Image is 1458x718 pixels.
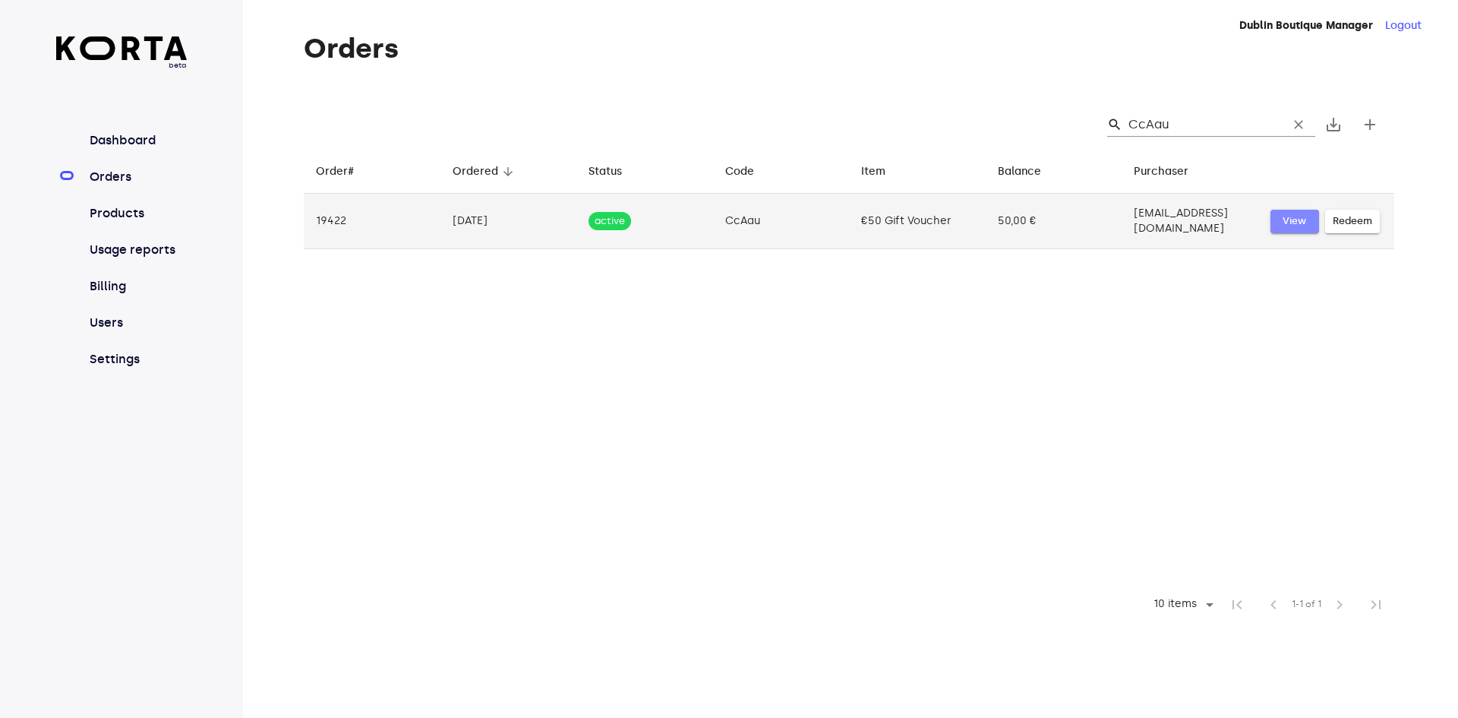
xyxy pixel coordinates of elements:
[1134,163,1188,181] div: Purchaser
[1219,587,1255,623] span: First Page
[998,163,1061,181] span: Balance
[1122,194,1258,249] td: [EMAIL_ADDRESS][DOMAIN_NAME]
[713,194,850,249] td: CcAau
[861,163,905,181] span: Item
[589,163,622,181] div: Status
[1239,19,1373,32] strong: Dublin Boutique Manager
[87,204,188,223] a: Products
[87,168,188,186] a: Orders
[998,163,1041,181] div: Balance
[1325,210,1380,233] button: Redeem
[1292,597,1321,612] span: 1-1 of 1
[453,163,518,181] span: Ordered
[1150,598,1201,611] div: 10 items
[316,163,354,181] div: Order#
[861,163,885,181] div: Item
[453,163,498,181] div: Ordered
[1255,587,1292,623] span: Previous Page
[725,163,754,181] div: Code
[1315,106,1352,143] button: Export
[440,194,577,249] td: [DATE]
[56,36,188,60] img: Korta
[501,165,515,179] span: arrow_downward
[1278,213,1311,230] span: View
[304,33,1394,64] h1: Orders
[316,163,374,181] span: Order#
[1107,117,1122,132] span: Search
[1352,106,1388,143] button: Create new gift card
[87,350,188,368] a: Settings
[1128,112,1276,137] input: Search
[87,277,188,296] a: Billing
[1144,593,1219,616] div: 10 items
[986,194,1122,249] td: 50,00 €
[56,60,188,71] span: beta
[87,131,188,150] a: Dashboard
[1333,213,1372,230] span: Redeem
[589,214,631,229] span: active
[1358,587,1394,623] span: Last Page
[1385,18,1422,33] button: Logout
[589,163,642,181] span: Status
[1282,108,1315,141] button: Clear Search
[1291,117,1306,132] span: clear
[1361,115,1379,134] span: add
[1270,210,1319,233] button: View
[87,241,188,259] a: Usage reports
[1324,115,1343,134] span: save_alt
[1134,163,1208,181] span: Purchaser
[849,194,986,249] td: €50 Gift Voucher
[725,163,774,181] span: Code
[87,314,188,332] a: Users
[56,36,188,71] a: beta
[1321,587,1358,623] span: Next Page
[304,194,440,249] td: 19422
